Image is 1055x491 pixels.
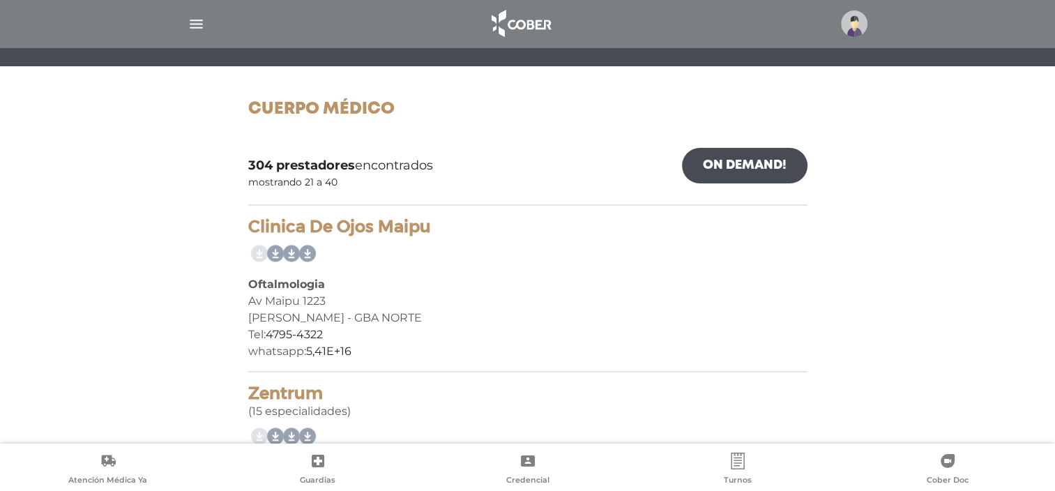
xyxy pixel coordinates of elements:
[927,475,969,488] span: Cober Doc
[306,345,351,358] a: 5,41E+16
[248,175,337,190] div: mostrando 21 a 40
[213,453,423,488] a: Guardias
[248,384,807,421] div: (15 especialidades)
[300,475,335,488] span: Guardias
[724,475,752,488] span: Turnos
[423,453,632,488] a: Credencial
[528,392,667,417] a: Contraer todos
[188,13,456,50] h3: Mi Cartilla
[842,453,1052,488] a: Cober Doc
[248,278,325,291] b: Oftalmologia
[68,475,147,488] span: Atención Médica Ya
[248,310,807,326] div: [PERSON_NAME] - GBA NORTE
[248,158,355,173] b: 304 prestadores
[248,384,807,404] h4: Zentrum
[248,343,807,360] div: whatsapp:
[266,328,323,341] a: 4795-4322
[248,293,807,310] div: Av Maipu 1223
[248,217,807,237] h4: Clinica De Ojos Maipu
[3,453,213,488] a: Atención Médica Ya
[632,453,842,488] a: Turnos
[388,392,520,417] a: Expandir todos
[188,15,205,33] img: Cober_menu-lines-white.svg
[506,475,549,488] span: Credencial
[248,100,807,120] h1: Cuerpo Médico
[682,148,807,183] a: On Demand!
[248,156,433,175] span: encontrados
[248,326,807,343] div: Tel:
[484,7,557,40] img: logo_cober_home-white.png
[841,10,867,37] img: profile-placeholder.svg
